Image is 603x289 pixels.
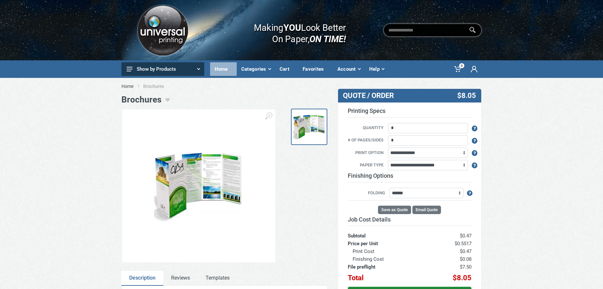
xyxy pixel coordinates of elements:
img: Logo.png [135,3,190,58]
div: Categories [237,62,275,76]
h3: Printing Specs [348,107,471,118]
th: Finishing Cost [348,255,429,263]
button: Save as Quote [378,206,411,214]
label: Paper Type [343,162,387,169]
div: Making Look Better On Paper, [241,16,346,45]
span: $8.05 [453,274,471,282]
a: Favorites [298,60,333,78]
th: Total [348,271,429,282]
a: 0 [450,60,466,78]
a: Home [210,60,237,78]
h3: Finishing Options [348,172,471,183]
div: Account [333,62,365,76]
button: Email Quote [412,206,441,214]
button: Show by Products [121,62,204,76]
a: Reviews [163,271,198,286]
th: File preflight [348,263,429,271]
a: Home [121,83,133,90]
label: Print Option [343,150,387,157]
div: Cart [275,62,298,76]
span: $0.5517 [455,241,471,247]
label: Folding [348,190,389,197]
th: Print Cost [348,247,429,255]
nav: breadcrumb [121,83,482,90]
span: $8.05 [457,91,476,100]
div: Favorites [298,62,333,76]
div: Home [210,62,237,76]
li: Brochures [143,83,174,90]
img: Brochures [293,111,325,143]
label: Quantity [343,125,387,132]
a: Templates [198,271,237,286]
h1: Brochures [121,95,161,105]
div: Help [365,62,388,76]
th: Subtotal [348,226,429,240]
a: Brochures [291,109,327,145]
i: ON TIME! [309,33,346,44]
span: $0.47 [460,233,471,239]
img: Brochures [154,145,243,226]
span: $0.08 [460,256,471,262]
span: 0 [459,63,464,68]
th: Price per Unit [348,240,429,247]
b: YOU [283,22,301,33]
label: # of pages/sides [343,137,387,144]
span: $7.50 [460,264,471,270]
a: Cart [275,60,298,78]
a: Description [121,271,163,286]
span: $0.47 [460,248,471,254]
h3: Job Cost Details [348,216,471,223]
h3: QUOTE / ORDER [343,91,429,100]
